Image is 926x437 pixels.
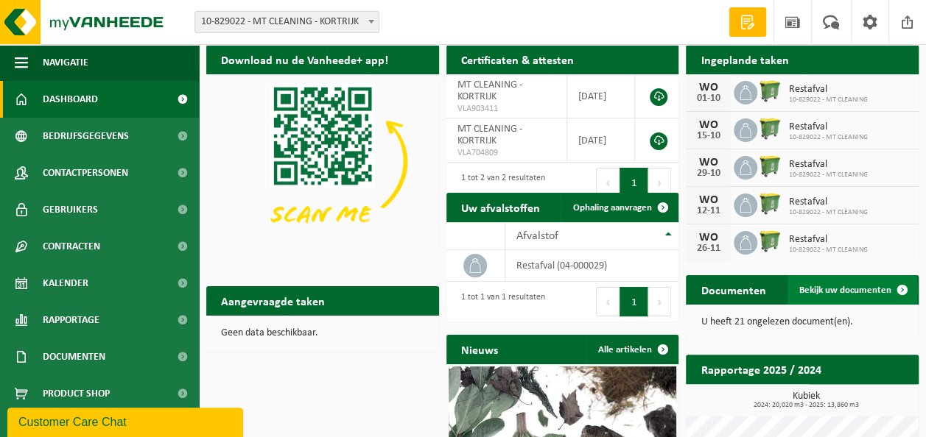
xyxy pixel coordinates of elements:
[693,93,723,104] div: 01-10
[648,287,671,316] button: Next
[757,79,782,104] img: WB-0770-HPE-GN-51
[596,168,620,197] button: Previous
[43,81,98,118] span: Dashboard
[505,250,678,282] td: restafval (04-000029)
[195,12,379,32] span: 10-829022 - MT CLEANING - KORTRIJK
[567,118,635,163] td: [DATE]
[457,124,522,146] span: MT CLEANING - KORTRIJK
[620,287,648,316] button: 1
[7,405,246,437] iframe: chat widget
[757,154,782,179] img: WB-0770-HPE-GN-51
[693,206,723,216] div: 12-11
[194,11,379,33] span: 10-829022 - MT CLEANING - KORTRIJK
[788,84,867,96] span: Restafval
[693,244,723,254] div: 26-11
[516,230,558,242] span: Afvalstof
[43,118,129,154] span: Bedrijfsgegevens
[788,208,867,217] span: 10-829022 - MT CLEANING
[206,74,439,249] img: Download de VHEPlus App
[809,383,917,413] a: Bekijk rapportage
[757,116,782,141] img: WB-0770-HPE-GN-51
[457,103,556,115] span: VLA903411
[788,246,867,255] span: 10-829022 - MT CLEANING
[788,121,867,133] span: Restafval
[788,96,867,104] span: 10-829022 - MT CLEANING
[454,166,545,199] div: 1 tot 2 van 2 resultaten
[757,229,782,254] img: WB-0770-HPE-GN-51
[586,335,677,364] a: Alle artikelen
[43,44,88,81] span: Navigatie
[788,171,867,180] span: 10-829022 - MT CLEANING
[457,79,522,102] span: MT CLEANING - KORTRIJK
[206,45,403,74] h2: Download nu de Vanheede+ app!
[43,338,105,375] span: Documenten
[788,234,867,246] span: Restafval
[221,328,424,338] p: Geen data beschikbaar.
[454,285,545,318] div: 1 tot 1 van 1 resultaten
[43,154,128,191] span: Contactpersonen
[693,157,723,168] div: WO
[757,191,782,216] img: WB-0770-HPE-GN-51
[693,402,919,409] span: 2024: 20,020 m3 - 2025: 13,860 m3
[43,265,88,302] span: Kalender
[596,287,620,316] button: Previous
[788,196,867,208] span: Restafval
[446,193,555,221] h2: Uw afvalstoffen
[43,375,110,412] span: Product Shop
[457,147,556,159] span: VLA704809
[686,275,780,304] h2: Documenten
[446,45,589,74] h2: Certificaten & attesten
[799,285,891,295] span: Bekijk uw documenten
[693,232,723,244] div: WO
[693,194,723,206] div: WO
[693,391,919,409] h3: Kubiek
[701,317,904,327] p: U heeft 21 ongelezen document(en).
[206,286,340,315] h2: Aangevraagde taken
[43,302,99,338] span: Rapportage
[43,191,98,228] span: Gebruikers
[572,203,651,213] span: Ophaling aanvragen
[686,355,835,383] h2: Rapportage 2025 / 2024
[693,119,723,131] div: WO
[43,228,100,265] span: Contracten
[693,82,723,93] div: WO
[788,159,867,171] span: Restafval
[693,168,723,179] div: 29-10
[561,193,677,222] a: Ophaling aanvragen
[567,74,635,118] td: [DATE]
[693,131,723,141] div: 15-10
[788,133,867,142] span: 10-829022 - MT CLEANING
[620,168,648,197] button: 1
[648,168,671,197] button: Next
[788,275,917,305] a: Bekijk uw documenten
[446,335,513,363] h2: Nieuws
[686,45,803,74] h2: Ingeplande taken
